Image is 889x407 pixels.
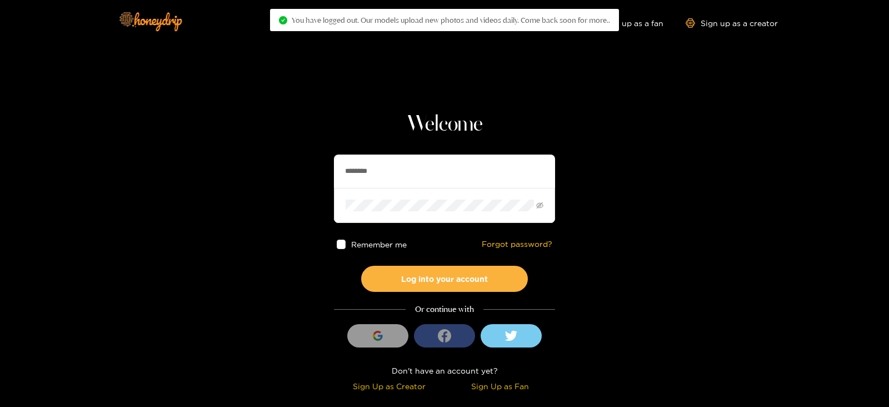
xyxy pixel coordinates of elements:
div: Sign Up as Creator [337,380,442,393]
div: Don't have an account yet? [334,364,555,377]
span: check-circle [279,16,287,24]
span: eye-invisible [536,202,543,209]
button: Log into your account [361,266,528,292]
div: Or continue with [334,303,555,316]
span: Remember me [352,240,407,249]
span: You have logged out. Our models upload new photos and videos daily. Come back soon for more.. [292,16,610,24]
div: Sign Up as Fan [447,380,552,393]
a: Forgot password? [482,240,552,249]
h1: Welcome [334,111,555,138]
a: Sign up as a fan [587,18,663,28]
a: Sign up as a creator [686,18,778,28]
